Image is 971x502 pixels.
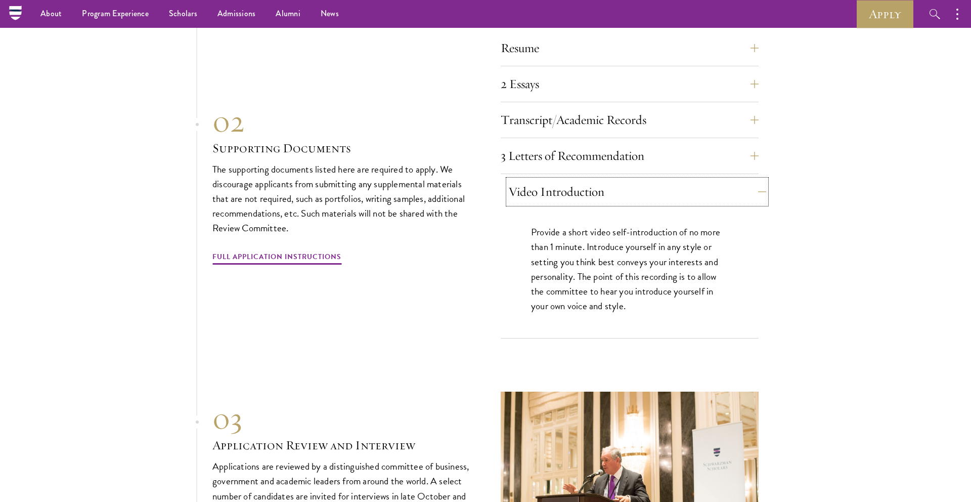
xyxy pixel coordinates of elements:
button: Resume [501,36,759,60]
button: Video Introduction [508,180,766,204]
p: The supporting documents listed here are required to apply. We discourage applicants from submitt... [212,162,470,235]
button: 2 Essays [501,72,759,96]
h3: Application Review and Interview [212,437,470,454]
h3: Supporting Documents [212,140,470,157]
a: Full Application Instructions [212,250,341,266]
button: Transcript/Academic Records [501,108,759,132]
div: 03 [212,400,470,437]
button: 3 Letters of Recommendation [501,144,759,168]
p: Provide a short video self-introduction of no more than 1 minute. Introduce yourself in any style... [531,225,728,313]
div: 02 [212,103,470,140]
